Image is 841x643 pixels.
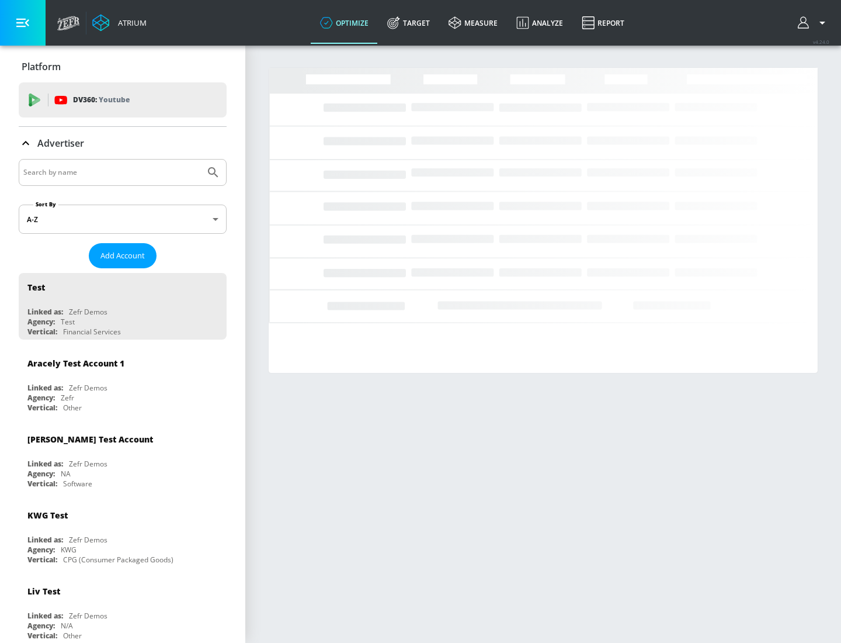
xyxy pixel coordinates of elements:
div: A-Z [19,205,227,234]
div: Software [63,479,92,489]
p: DV360: [73,94,130,106]
span: Add Account [100,249,145,262]
span: v 4.24.0 [813,39,829,45]
div: KWG TestLinked as:Zefr DemosAgency:KWGVertical:CPG (Consumer Packaged Goods) [19,501,227,568]
a: Analyze [507,2,572,44]
button: Add Account [89,243,157,268]
div: Agency: [27,469,55,479]
div: Agency: [27,621,55,631]
div: Linked as: [27,459,63,469]
div: KWG [61,545,77,555]
div: [PERSON_NAME] Test AccountLinked as:Zefr DemosAgency:NAVertical:Software [19,425,227,492]
p: Advertiser [37,137,84,150]
div: Platform [19,50,227,83]
a: Atrium [92,14,147,32]
div: Agency: [27,317,55,327]
p: Platform [22,60,61,73]
div: Agency: [27,545,55,555]
div: Linked as: [27,535,63,545]
div: Vertical: [27,327,57,337]
a: measure [439,2,507,44]
div: Liv Test [27,586,60,597]
div: Zefr Demos [69,459,107,469]
label: Sort By [33,200,58,208]
div: Agency: [27,393,55,403]
div: Linked as: [27,383,63,393]
div: Linked as: [27,611,63,621]
a: optimize [311,2,378,44]
div: Zefr [61,393,74,403]
a: Target [378,2,439,44]
div: Linked as: [27,307,63,317]
div: Vertical: [27,403,57,413]
div: Zefr Demos [69,383,107,393]
div: Aracely Test Account 1Linked as:Zefr DemosAgency:ZefrVertical:Other [19,349,227,416]
div: N/A [61,621,73,631]
input: Search by name [23,165,200,180]
div: [PERSON_NAME] Test Account [27,434,153,445]
div: Other [63,403,82,413]
div: Zefr Demos [69,307,107,317]
div: Test [27,282,45,293]
div: TestLinked as:Zefr DemosAgency:TestVertical:Financial Services [19,273,227,340]
div: Vertical: [27,479,57,489]
p: Youtube [99,94,130,106]
div: Atrium [113,18,147,28]
a: Report [572,2,634,44]
div: DV360: Youtube [19,82,227,117]
div: Other [63,631,82,641]
div: Aracely Test Account 1 [27,358,124,369]
div: Vertical: [27,631,57,641]
div: KWG Test [27,510,68,521]
div: CPG (Consumer Packaged Goods) [63,555,173,565]
div: Zefr Demos [69,535,107,545]
div: Financial Services [63,327,121,337]
div: Test [61,317,75,327]
div: Advertiser [19,127,227,160]
div: Zefr Demos [69,611,107,621]
div: NA [61,469,71,479]
div: Vertical: [27,555,57,565]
